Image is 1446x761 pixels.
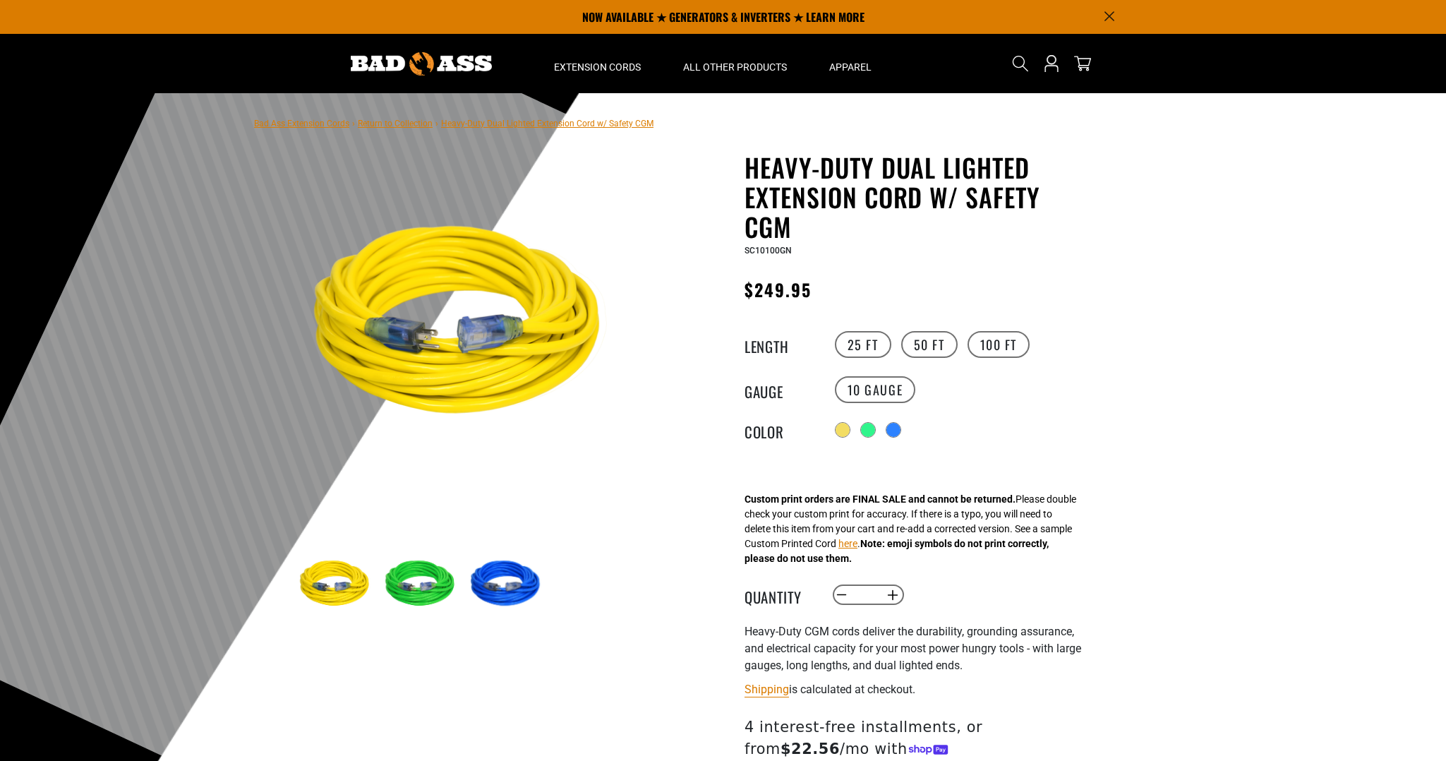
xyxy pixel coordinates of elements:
[745,335,815,354] legend: Length
[808,34,893,93] summary: Apparel
[358,119,433,128] a: Return to Collection
[745,493,1016,505] strong: Custom print orders are FINAL SALE and cannot be returned.
[745,683,789,696] a: Shipping
[838,537,857,551] button: here
[745,246,792,256] span: SC10100GN
[296,544,378,625] img: yellow
[254,119,349,128] a: Bad Ass Extension Cords
[466,544,548,625] img: blue
[745,680,1090,699] div: is calculated at checkout.
[351,52,492,76] img: Bad Ass Extension Cords
[296,155,636,496] img: yellow
[745,586,815,604] label: Quantity
[745,152,1090,241] h1: Heavy-Duty Dual Lighted Extension Cord w/ Safety CGM
[554,61,641,73] span: Extension Cords
[745,380,815,399] legend: Gauge
[1009,52,1032,75] summary: Search
[835,331,891,358] label: 25 FT
[745,492,1076,566] div: Please double check your custom print for accuracy. If there is a typo, you will need to delete t...
[254,114,653,131] nav: breadcrumbs
[745,421,815,439] legend: Color
[352,119,355,128] span: ›
[745,277,812,302] span: $249.95
[835,376,916,403] label: 10 Gauge
[381,544,463,625] img: green
[441,119,653,128] span: Heavy-Duty Dual Lighted Extension Cord w/ Safety CGM
[435,119,438,128] span: ›
[662,34,808,93] summary: All Other Products
[745,625,1081,672] span: Heavy-Duty CGM cords deliver the durability, grounding assurance, and electrical capacity for you...
[533,34,662,93] summary: Extension Cords
[829,61,872,73] span: Apparel
[901,331,958,358] label: 50 FT
[745,538,1049,564] strong: Note: emoji symbols do not print correctly, please do not use them.
[683,61,787,73] span: All Other Products
[968,331,1030,358] label: 100 FT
